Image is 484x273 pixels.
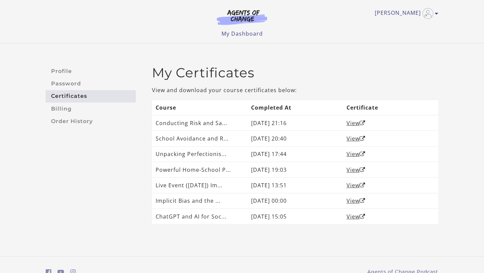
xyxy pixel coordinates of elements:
[360,120,365,126] i: Open in a new window
[347,213,365,220] a: ViewOpen in a new window
[247,209,343,224] td: [DATE] 15:05
[152,178,247,193] td: Live Event ([DATE]) Im...
[152,65,438,81] h2: My Certificates
[152,100,247,115] th: Course
[347,150,365,158] a: ViewOpen in a new window
[375,8,435,19] a: Toggle menu
[247,162,343,178] td: [DATE] 19:03
[152,115,247,131] td: Conducting Risk and Sa...
[360,214,365,219] i: Open in a new window
[360,167,365,172] i: Open in a new window
[152,209,247,224] td: ChatGPT and AI for Soc...
[247,178,343,193] td: [DATE] 13:51
[347,166,365,173] a: ViewOpen in a new window
[347,197,365,204] a: ViewOpen in a new window
[343,100,438,115] th: Certificate
[347,182,365,189] a: ViewOpen in a new window
[360,198,365,203] i: Open in a new window
[347,119,365,127] a: ViewOpen in a new window
[46,103,136,115] a: Billing
[152,86,438,94] p: View and download your course certificates below:
[247,193,343,208] td: [DATE] 00:00
[360,183,365,188] i: Open in a new window
[152,162,247,178] td: Powerful Home-School P...
[46,65,136,77] a: Profile
[46,115,136,127] a: Order History
[46,77,136,90] a: Password
[152,131,247,146] td: School Avoidance and R...
[347,135,365,142] a: ViewOpen in a new window
[152,146,247,162] td: Unpacking Perfectionis...
[247,146,343,162] td: [DATE] 17:44
[221,30,263,37] a: My Dashboard
[210,9,274,25] img: Agents of Change Logo
[152,193,247,208] td: Implicit Bias and the ...
[46,90,136,103] a: Certificates
[360,151,365,157] i: Open in a new window
[247,115,343,131] td: [DATE] 21:16
[247,131,343,146] td: [DATE] 20:40
[247,100,343,115] th: Completed At
[360,136,365,141] i: Open in a new window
